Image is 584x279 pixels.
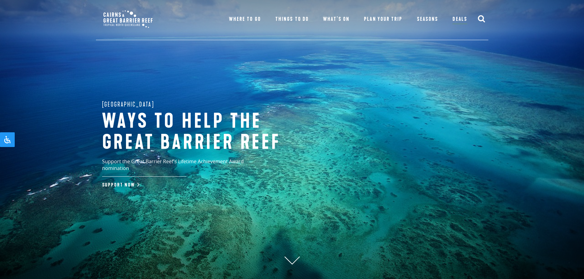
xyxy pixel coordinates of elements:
a: Deals [452,15,467,24]
a: Seasons [417,15,438,24]
svg: Open Accessibility Panel [4,136,11,143]
span: [GEOGRAPHIC_DATA] [102,99,155,109]
a: Plan Your Trip [364,15,402,24]
a: Things To Do [275,15,308,24]
a: Where To Go [229,15,261,24]
a: Support Now [102,182,138,188]
p: Support the Great Barrier Reef’s Lifetime Achievement Award nomination [102,158,271,177]
h1: Ways to help the great barrier reef [102,111,304,153]
a: What’s On [323,15,349,24]
img: CGBR-TNQ_dual-logo.svg [99,6,157,32]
